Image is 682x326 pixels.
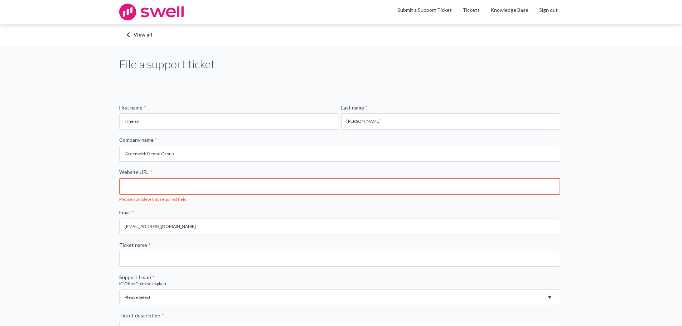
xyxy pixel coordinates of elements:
label: Please complete this required field. [119,196,556,202]
div: Navigation Menu [457,6,563,18]
h1: File a support ticket [119,56,215,72]
span: Support Issue [119,274,151,280]
span: Website URL [119,169,149,175]
a: Knowledge Base [490,6,528,14]
span: Ticket description [119,312,160,318]
a: Submit a Support Ticket [397,7,452,13]
span: Ticket name [119,242,147,248]
a: View all [126,31,556,38]
span: Email [119,209,131,215]
a: Sign out [539,6,558,14]
nav: Swell CX Support [392,6,563,18]
span: Company name [119,137,154,143]
a: Tickets [463,6,480,14]
span: Last name [341,104,364,111]
legend: If "Other" please explain [119,281,563,287]
img: swell [119,4,184,20]
span: First name [119,104,142,111]
ul: Main menu [392,6,563,18]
